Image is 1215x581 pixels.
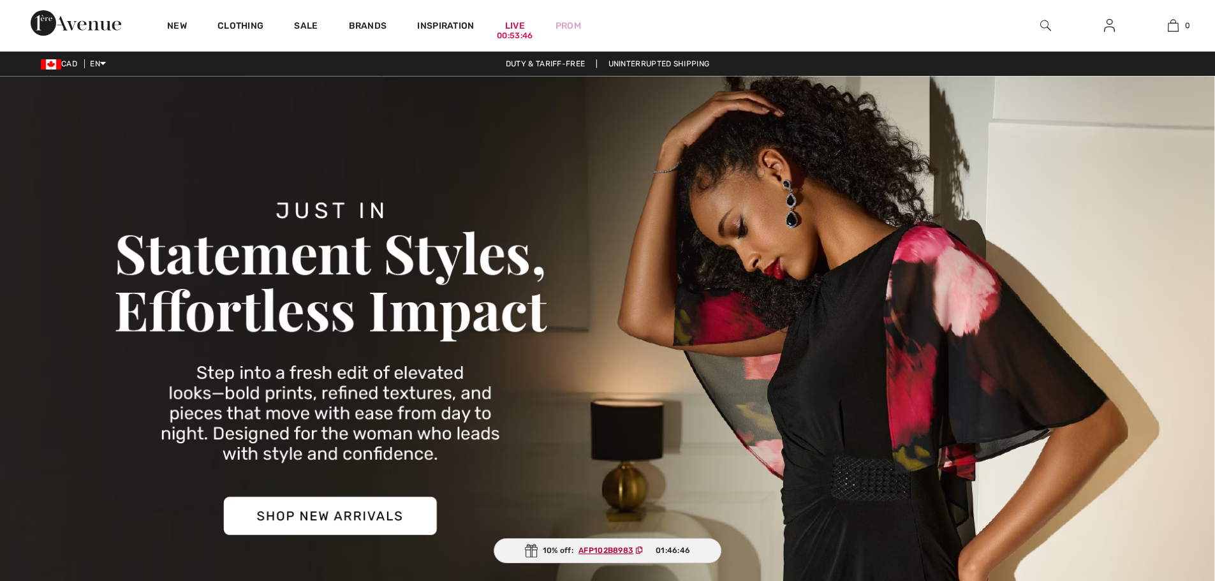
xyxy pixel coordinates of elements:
span: 01:46:46 [656,545,690,556]
div: 10% off: [494,538,722,563]
a: Brands [349,20,387,34]
a: 0 [1142,18,1204,33]
a: Live00:53:46 [505,19,525,33]
span: 0 [1185,20,1190,31]
img: Gift.svg [525,544,538,557]
a: Sale [294,20,318,34]
span: Inspiration [417,20,474,34]
img: search the website [1040,18,1051,33]
img: My Info [1104,18,1115,33]
ins: AFP102B8983 [578,546,633,555]
img: My Bag [1168,18,1179,33]
div: 00:53:46 [497,30,533,42]
a: Prom [556,19,581,33]
img: Canadian Dollar [41,59,61,70]
span: CAD [41,59,82,68]
a: Clothing [217,20,263,34]
span: EN [90,59,106,68]
img: 1ère Avenue [31,10,121,36]
a: Sign In [1094,18,1125,34]
a: New [167,20,187,34]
